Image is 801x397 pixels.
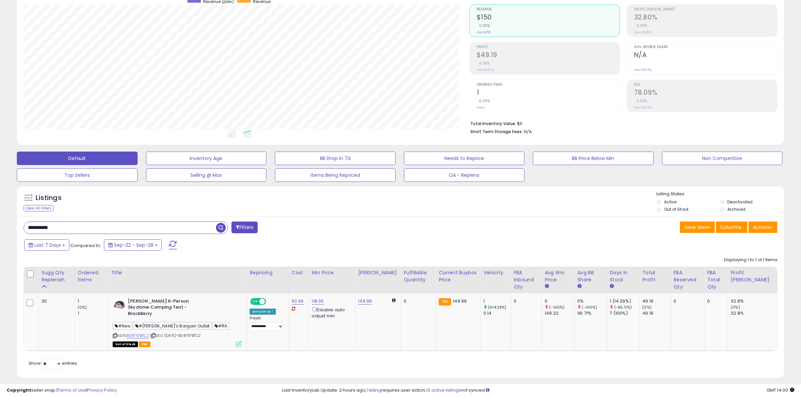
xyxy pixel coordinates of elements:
button: Last 7 Days [24,239,69,251]
div: Velocity [483,269,508,276]
div: Profit [PERSON_NAME] [731,269,774,283]
a: Privacy Policy [87,387,117,393]
p: Listing States: [657,191,784,197]
small: Prev: 32.80% [634,30,652,34]
button: Filters [231,222,258,233]
small: Avg BB Share. [577,283,581,289]
h2: 32.80% [634,13,777,23]
small: (0%) [731,305,740,310]
span: #[PERSON_NAME]'s Bargain Outlet [133,322,212,330]
small: 0.00% [634,23,648,28]
a: Terms of Use [58,387,86,393]
b: [PERSON_NAME] 6-Person Skydome Camping Tent - BlackBerry [128,298,210,319]
div: 0 [404,298,431,304]
small: Avg Win Price. [545,283,549,289]
small: 0.00% [477,98,490,104]
small: (-100%) [549,305,565,310]
strong: Copyright [7,387,31,393]
div: Cost [292,269,306,276]
span: N/A [524,128,532,135]
h5: Listings [36,193,62,203]
th: Please note that this number is a calculation based on your required days of coverage and your ve... [39,267,75,293]
h2: $150 [477,13,620,23]
button: BB Price Below Min [533,152,654,165]
div: 0 [545,298,574,304]
button: Items Being Repriced [275,168,396,182]
div: Avg BB Share [577,269,604,283]
div: 1 [78,310,108,316]
div: Repricing [250,269,286,276]
small: (614.29%) [488,305,506,310]
small: 0.00% [477,23,490,28]
div: Fulfillable Quantity [404,269,433,283]
button: Actions [749,222,777,233]
div: 0 [707,298,723,304]
label: Deactivated [728,199,753,205]
div: 49.19 [643,298,671,304]
span: 149.99 [453,298,467,304]
span: #RA [213,322,229,330]
li: $0 [470,119,772,127]
button: Save View [680,222,715,233]
div: Disable auto adjust min [312,306,350,319]
div: 30 [41,298,70,304]
span: 2025-10-6 14:00 GMT [767,387,794,393]
small: Prev: $150 [477,30,491,34]
div: 1 (14.29%) [610,298,640,304]
label: Archived [728,206,746,212]
h2: 78.09% [634,89,777,98]
div: Last InventoryLab Update: 2 hours ago, requires user action, not synced. [282,387,794,394]
h2: N/A [634,51,777,60]
small: Prev: 96.71% [634,68,651,72]
button: Inventory Age [146,152,267,165]
div: Amazon AI * [250,309,276,315]
span: Show: entries [29,360,77,366]
div: 149.22 [545,310,574,316]
a: 118.06 [312,298,324,305]
div: 32.8% [731,310,777,316]
div: 0.14 [483,310,511,316]
span: ON [251,299,259,304]
span: All listings that are currently out of stock and unavailable for purchase on Amazon [113,342,138,347]
button: Non Competitive [662,152,783,165]
span: Last 7 Days [34,242,61,248]
button: Needs to Reprice [404,152,525,165]
button: Columns [716,222,748,233]
small: Days In Stock. [610,283,614,289]
span: OFF [265,299,276,304]
b: Total Inventory Value: [470,121,516,126]
div: 1 [78,298,108,304]
span: Profit [477,45,620,49]
div: Ordered Items [78,269,105,283]
small: (-100%) [582,305,597,310]
div: FBA Reserved Qty [674,269,701,290]
a: B08TX7BTCZ [126,333,149,339]
span: Profit [PERSON_NAME] [634,8,777,11]
span: #New [113,322,133,330]
div: Preset: [250,316,284,331]
span: ROI [634,83,777,87]
div: Min Price [312,269,353,276]
button: OA - Replens [404,168,525,182]
h2: $49.19 [477,51,620,60]
a: 1 listing [366,387,381,393]
div: ASIN: [113,298,242,346]
b: Short Term Storage Fees: [470,129,523,134]
button: Selling @ Max [146,168,267,182]
div: 0% [577,298,607,304]
span: Columns [720,224,741,231]
div: Days In Stock [610,269,637,283]
span: Sep-22 - Sep-28 [114,242,153,248]
button: Default [17,152,138,165]
div: FBA Total Qty [707,269,725,290]
a: 13 active listings [426,387,461,393]
div: 49.19 [643,310,671,316]
small: 0.00% [634,98,648,104]
span: Compared to: [70,242,101,249]
div: Clear All Filters [24,205,53,211]
small: (0%) [643,305,652,310]
div: [PERSON_NAME] [358,269,398,276]
div: Displaying 1 to 1 of 1 items [724,257,777,263]
button: Top Sellers [17,168,138,182]
div: Total Profit [643,269,668,283]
